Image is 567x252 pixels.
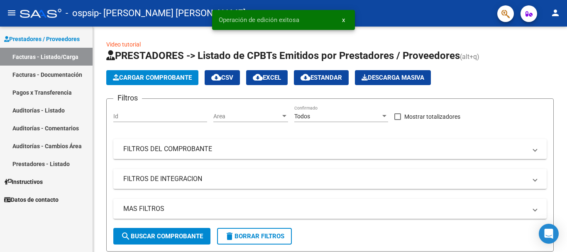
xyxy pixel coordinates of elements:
[4,34,80,44] span: Prestadores / Proveedores
[301,74,342,81] span: Estandar
[335,12,352,27] button: x
[113,228,210,245] button: Buscar Comprobante
[4,177,43,186] span: Instructivos
[246,70,288,85] button: EXCEL
[225,231,235,241] mat-icon: delete
[213,113,281,120] span: Area
[113,139,547,159] mat-expansion-panel-header: FILTROS DEL COMPROBANTE
[362,74,424,81] span: Descarga Masiva
[301,72,310,82] mat-icon: cloud_download
[355,70,431,85] button: Descarga Masiva
[123,144,527,154] mat-panel-title: FILTROS DEL COMPROBANTE
[113,92,142,104] h3: Filtros
[539,224,559,244] div: Open Intercom Messenger
[66,4,99,22] span: - ospsip
[253,72,263,82] mat-icon: cloud_download
[550,8,560,18] mat-icon: person
[294,70,349,85] button: Estandar
[113,169,547,189] mat-expansion-panel-header: FILTROS DE INTEGRACION
[7,8,17,18] mat-icon: menu
[294,113,310,120] span: Todos
[121,231,131,241] mat-icon: search
[99,4,246,22] span: - [PERSON_NAME] [PERSON_NAME]
[217,228,292,245] button: Borrar Filtros
[211,72,221,82] mat-icon: cloud_download
[342,16,345,24] span: x
[205,70,240,85] button: CSV
[106,41,141,48] a: Video tutorial
[113,74,192,81] span: Cargar Comprobante
[219,16,299,24] span: Operación de edición exitosa
[113,199,547,219] mat-expansion-panel-header: MAS FILTROS
[106,70,198,85] button: Cargar Comprobante
[106,50,460,61] span: PRESTADORES -> Listado de CPBTs Emitidos por Prestadores / Proveedores
[225,232,284,240] span: Borrar Filtros
[4,195,59,204] span: Datos de contacto
[121,232,203,240] span: Buscar Comprobante
[211,74,233,81] span: CSV
[355,70,431,85] app-download-masive: Descarga masiva de comprobantes (adjuntos)
[253,74,281,81] span: EXCEL
[460,53,479,61] span: (alt+q)
[123,204,527,213] mat-panel-title: MAS FILTROS
[123,174,527,183] mat-panel-title: FILTROS DE INTEGRACION
[404,112,460,122] span: Mostrar totalizadores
